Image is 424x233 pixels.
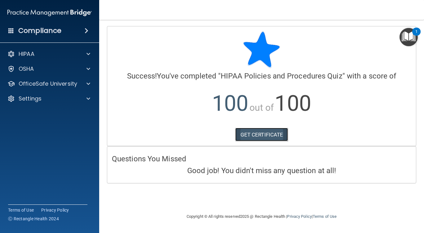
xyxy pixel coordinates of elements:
a: HIPAA [7,50,90,58]
a: OSHA [7,65,90,73]
img: blue-star-rounded.9d042014.png [243,31,280,68]
span: Ⓒ Rectangle Health 2024 [8,216,59,222]
iframe: Drift Widget Chat Controller [393,190,417,214]
a: Settings [7,95,90,102]
span: Success! [127,72,157,80]
p: Settings [19,95,42,102]
span: out of [250,102,274,113]
div: 1 [415,32,417,40]
a: Privacy Policy [287,214,311,219]
p: HIPAA [19,50,34,58]
h4: Questions You Missed [112,155,411,163]
span: HIPAA Policies and Procedures Quiz [221,72,342,80]
a: GET CERTIFICATE [235,128,288,141]
a: Terms of Use [313,214,337,219]
a: Terms of Use [8,207,34,213]
a: OfficeSafe University [7,80,90,87]
h4: Compliance [18,26,61,35]
a: Privacy Policy [41,207,69,213]
h4: Good job! You didn't miss any question at all! [112,167,411,175]
button: Open Resource Center, 1 new notification [400,28,418,46]
div: Copyright © All rights reserved 2025 @ Rectangle Health | | [148,207,375,226]
span: 100 [275,91,311,116]
h4: You've completed " " with a score of [112,72,411,80]
p: OSHA [19,65,34,73]
p: OfficeSafe University [19,80,77,87]
img: PMB logo [7,7,92,19]
span: 100 [212,91,248,116]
